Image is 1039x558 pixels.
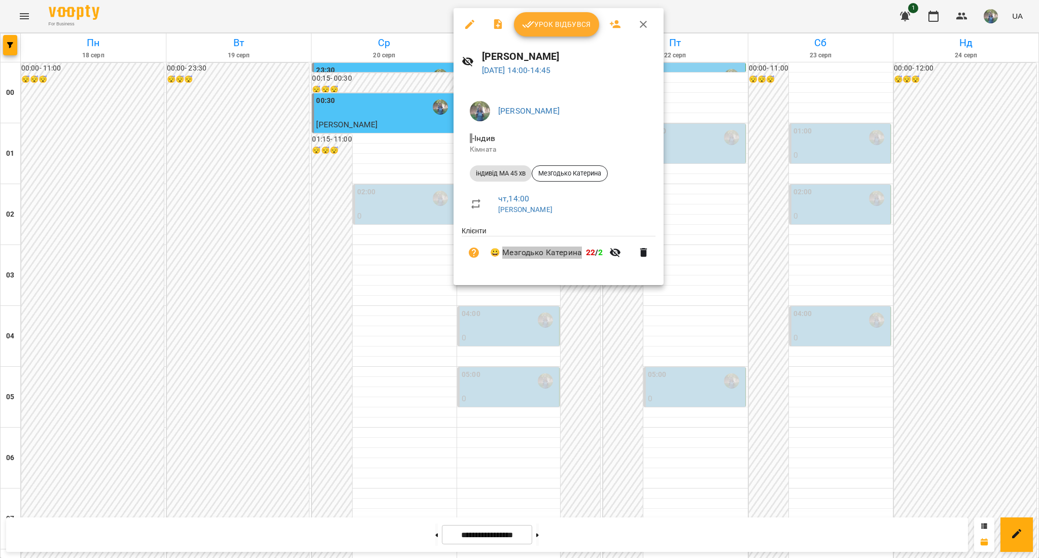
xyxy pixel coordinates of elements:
[532,165,608,182] div: Мезгодько Катерина
[532,169,607,178] span: Мезгодько Катерина
[586,248,595,257] span: 22
[470,145,647,155] p: Кімната
[470,169,532,178] span: індивід МА 45 хв
[586,248,603,257] b: /
[522,18,591,30] span: Урок відбувся
[598,248,603,257] span: 2
[490,247,582,259] a: 😀 Мезгодько Катерина
[498,106,560,116] a: [PERSON_NAME]
[514,12,599,37] button: Урок відбувся
[470,133,497,143] span: - Індив
[498,205,552,214] a: [PERSON_NAME]
[462,226,655,273] ul: Клієнти
[498,194,529,203] a: чт , 14:00
[482,49,656,64] h6: [PERSON_NAME]
[470,101,490,121] img: de1e453bb906a7b44fa35c1e57b3518e.jpg
[482,65,551,75] a: [DATE] 14:00-14:45
[462,240,486,265] button: Візит ще не сплачено. Додати оплату?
